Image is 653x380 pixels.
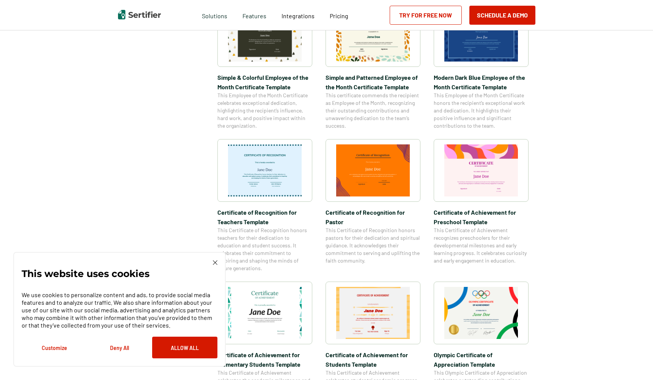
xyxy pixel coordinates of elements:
[202,10,227,20] span: Solutions
[434,226,529,264] span: This Certificate of Achievement recognizes preschoolers for their developmental milestones and ea...
[444,144,518,196] img: Certificate of Achievement for Preschool Template
[336,287,410,339] img: Certificate of Achievement for Students Template
[615,344,653,380] iframe: Chat Widget
[22,270,149,277] p: This website uses cookies
[217,92,312,130] span: This Employee of the Month Certificate celebrates exceptional dedication, highlighting the recipi...
[326,139,420,272] a: Certificate of Recognition for PastorCertificate of Recognition for PastorThis Certificate of Rec...
[87,337,152,358] button: Deny All
[118,10,161,19] img: Sertifier | Digital Credentialing Platform
[444,9,518,62] img: Modern Dark Blue Employee of the Month Certificate Template
[434,4,529,130] a: Modern Dark Blue Employee of the Month Certificate TemplateModern Dark Blue Employee of the Month...
[469,6,535,25] button: Schedule a Demo
[330,10,348,20] a: Pricing
[336,144,410,196] img: Certificate of Recognition for Pastor
[434,139,529,272] a: Certificate of Achievement for Preschool TemplateCertificate of Achievement for Preschool Templat...
[326,4,420,130] a: Simple and Patterned Employee of the Month Certificate TemplateSimple and Patterned Employee of t...
[217,73,312,92] span: Simple & Colorful Employee of the Month Certificate Template
[434,350,529,369] span: Olympic Certificate of Appreciation​ Template
[326,73,420,92] span: Simple and Patterned Employee of the Month Certificate Template
[336,9,410,62] img: Simple and Patterned Employee of the Month Certificate Template
[217,207,312,226] span: Certificate of Recognition for Teachers Template
[282,12,315,19] span: Integrations
[217,139,312,272] a: Certificate of Recognition for Teachers TemplateCertificate of Recognition for Teachers TemplateT...
[282,10,315,20] a: Integrations
[217,350,312,369] span: Certificate of Achievement for Elementary Students Template
[22,291,217,329] p: We use cookies to personalize content and ads, to provide social media features and to analyze ou...
[217,226,312,272] span: This Certificate of Recognition honors teachers for their dedication to education and student suc...
[390,6,462,25] a: Try for Free Now
[434,207,529,226] span: Certificate of Achievement for Preschool Template
[152,337,217,358] button: Allow All
[213,260,217,265] img: Cookie Popup Close
[434,92,529,130] span: This Employee of the Month Certificate honors the recipient’s exceptional work and dedication. It...
[228,144,302,196] img: Certificate of Recognition for Teachers Template
[330,12,348,19] span: Pricing
[228,9,302,62] img: Simple & Colorful Employee of the Month Certificate Template
[242,10,266,20] span: Features
[217,4,312,130] a: Simple & Colorful Employee of the Month Certificate TemplateSimple & Colorful Employee of the Mon...
[326,226,420,264] span: This Certificate of Recognition honors pastors for their dedication and spiritual guidance. It ac...
[22,337,87,358] button: Customize
[326,92,420,130] span: This certificate commends the recipient as Employee of the Month, recognizing their outstanding c...
[326,350,420,369] span: Certificate of Achievement for Students Template
[444,287,518,339] img: Olympic Certificate of Appreciation​ Template
[228,287,302,339] img: Certificate of Achievement for Elementary Students Template
[434,73,529,92] span: Modern Dark Blue Employee of the Month Certificate Template
[326,207,420,226] span: Certificate of Recognition for Pastor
